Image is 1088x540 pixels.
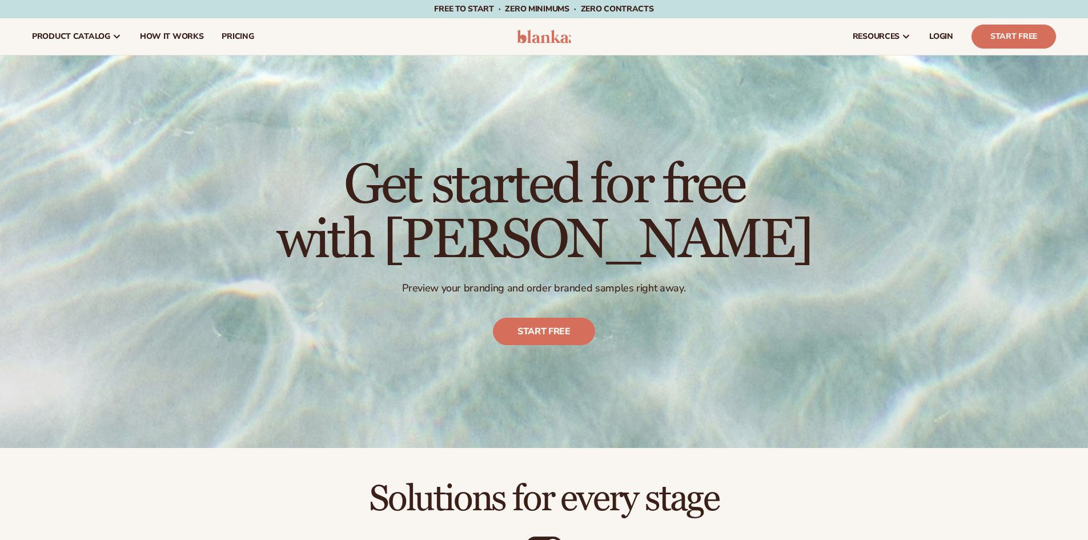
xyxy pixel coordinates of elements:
[493,318,595,345] a: Start free
[23,18,131,55] a: product catalog
[434,3,653,14] span: Free to start · ZERO minimums · ZERO contracts
[212,18,263,55] a: pricing
[276,282,812,295] p: Preview your branding and order branded samples right away.
[844,18,920,55] a: resources
[131,18,213,55] a: How It Works
[920,18,962,55] a: LOGIN
[222,32,254,41] span: pricing
[929,32,953,41] span: LOGIN
[32,480,1056,518] h2: Solutions for every stage
[32,32,110,41] span: product catalog
[276,158,812,268] h1: Get started for free with [PERSON_NAME]
[517,30,571,43] img: logo
[140,32,204,41] span: How It Works
[853,32,900,41] span: resources
[971,25,1056,49] a: Start Free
